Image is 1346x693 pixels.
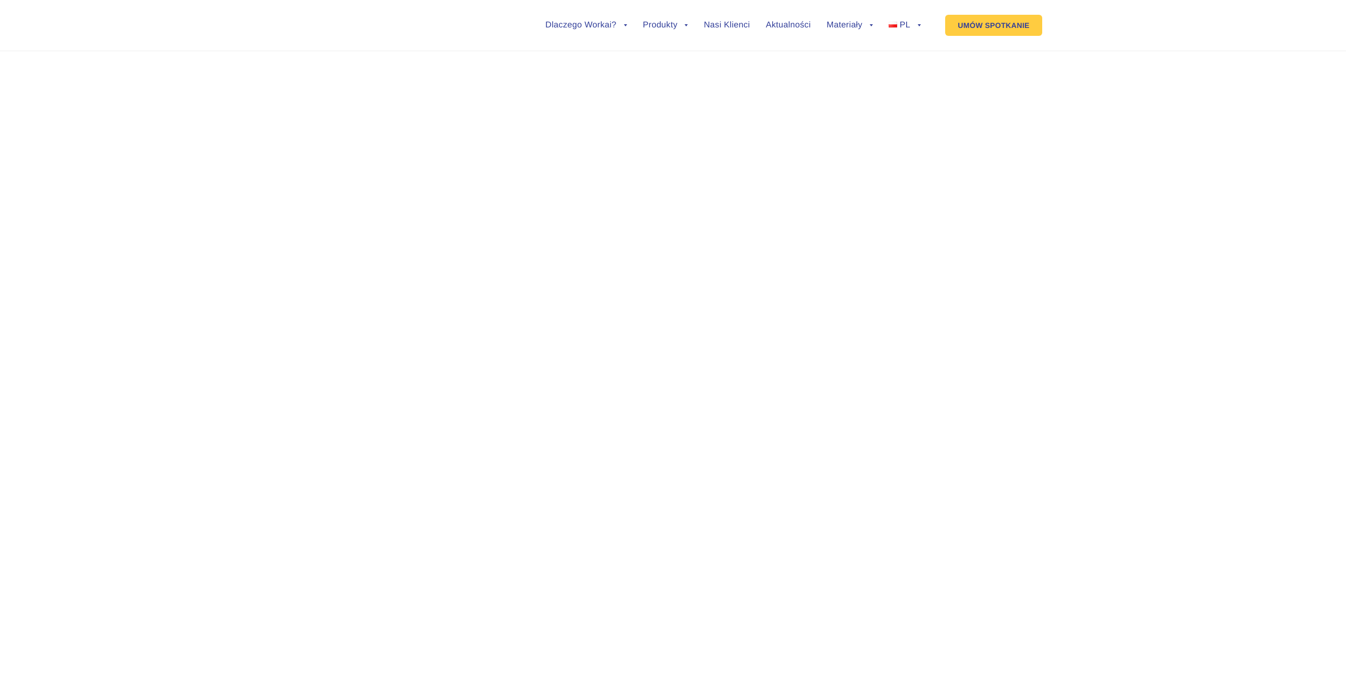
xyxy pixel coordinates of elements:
a: UMÓW SPOTKANIE [945,15,1042,36]
a: Materiały [826,21,873,30]
a: Nasi Klienci [704,21,749,30]
a: Produkty [643,21,688,30]
a: Aktualności [766,21,811,30]
span: PL [900,21,910,30]
a: Dlaczego Workai? [545,21,627,30]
